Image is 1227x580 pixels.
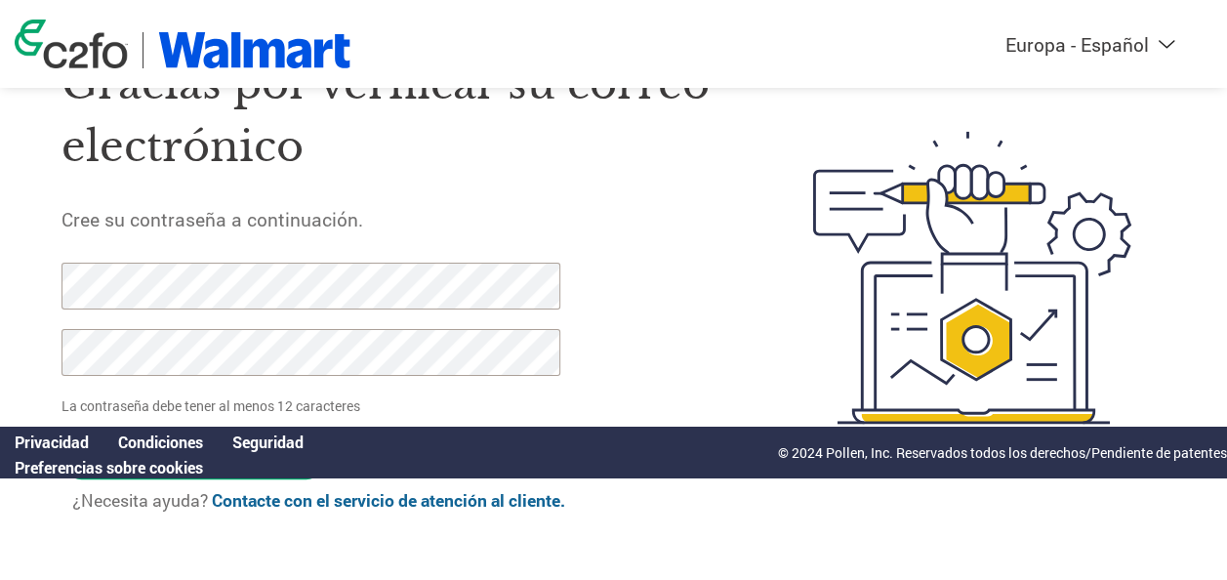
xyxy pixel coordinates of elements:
a: Cookie Preferences, opens a dedicated popup modal window [15,457,203,477]
a: Contacte con el servicio de atención al cliente. [212,489,565,512]
h5: Cree su contraseña a continuación. [61,207,724,231]
img: Walmart [158,32,350,68]
img: create-password [779,24,1166,531]
a: Seguridad [232,432,304,452]
p: © 2024 Pollen, Inc. Reservados todos los derechos/Pendiente de patentes [778,442,1227,463]
a: Condiciones [118,432,203,452]
span: ¿Necesita ayuda? [72,489,565,512]
img: c2fo logo [15,20,128,68]
h1: Gracias por verificar su correo electrónico [61,53,724,179]
p: La contraseña debe tener al menos 12 caracteres [61,395,565,416]
a: Privacidad [15,432,89,452]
